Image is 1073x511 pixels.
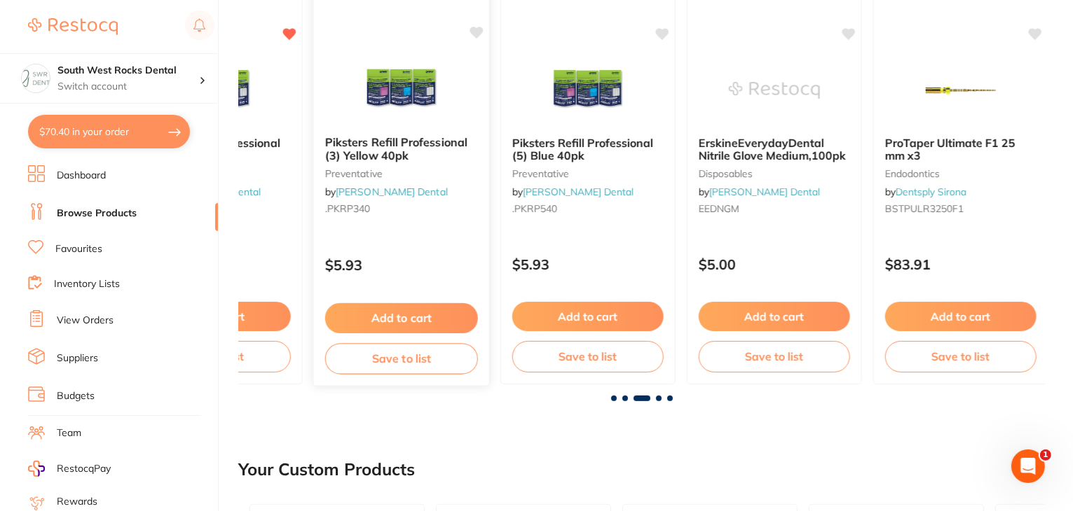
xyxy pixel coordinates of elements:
[325,167,478,178] small: preventative
[885,168,1037,179] small: endodontics
[57,206,137,220] a: Browse Products
[699,168,850,179] small: disposables
[896,185,966,198] a: Dentsply Sirona
[325,185,448,198] span: by
[512,136,664,162] b: Piksters Refill Professional (5) Blue 40pk
[512,185,634,198] span: by
[28,115,190,148] button: $70.40 in your order
[885,136,1037,162] b: ProTaper Ultimate F1 25 mm x3
[523,185,634,198] a: [PERSON_NAME] Dental
[699,185,820,198] span: by
[28,18,118,35] img: Restocq Logo
[512,168,664,179] small: preventative
[57,351,98,365] a: Suppliers
[915,55,1006,125] img: ProTaper Ultimate F1 25 mm x3
[57,495,97,509] a: Rewards
[28,461,111,477] a: RestocqPay
[57,314,114,328] a: View Orders
[512,203,664,214] small: .PKRP540
[699,302,850,331] button: Add to cart
[1040,449,1051,461] span: 1
[709,185,820,198] a: [PERSON_NAME] Dental
[57,462,111,476] span: RestocqPay
[885,203,1037,214] small: BSTPULR3250F1
[57,169,106,183] a: Dashboard
[512,256,664,272] p: $5.93
[325,257,478,273] p: $5.93
[57,64,199,78] h4: South West Rocks Dental
[512,341,664,372] button: Save to list
[885,256,1037,272] p: $83.91
[512,302,664,331] button: Add to cart
[55,242,102,256] a: Favourites
[1011,449,1045,483] iframe: Intercom live chat
[699,256,850,272] p: $5.00
[336,185,448,198] a: [PERSON_NAME] Dental
[57,80,199,94] p: Switch account
[885,341,1037,372] button: Save to list
[28,10,118,43] a: Restocq Logo
[325,343,478,374] button: Save to list
[22,64,50,92] img: South West Rocks Dental
[57,426,81,440] a: Team
[28,461,45,477] img: RestocqPay
[699,203,850,214] small: EEDNGM
[325,303,478,333] button: Add to cart
[699,136,850,162] b: ErskineEverydayDental Nitrile Glove Medium,100pk
[729,55,820,125] img: ErskineEverydayDental Nitrile Glove Medium,100pk
[54,277,120,291] a: Inventory Lists
[885,185,966,198] span: by
[325,136,478,162] b: Piksters Refill Professional (3) Yellow 40pk
[699,341,850,372] button: Save to list
[325,203,478,214] small: .PKRP340
[57,389,95,403] a: Budgets
[355,54,447,125] img: Piksters Refill Professional (3) Yellow 40pk
[885,302,1037,331] button: Add to cart
[542,55,634,125] img: Piksters Refill Professional (5) Blue 40pk
[238,460,415,479] h2: Your Custom Products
